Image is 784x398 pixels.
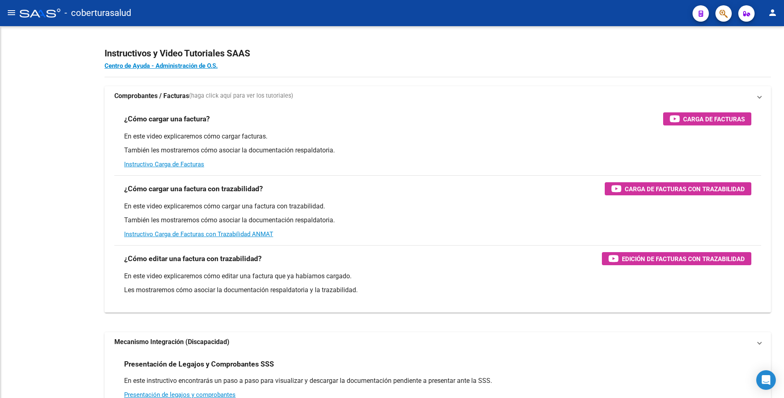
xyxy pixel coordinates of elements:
[605,182,751,195] button: Carga de Facturas con Trazabilidad
[768,8,777,18] mat-icon: person
[683,114,745,124] span: Carga de Facturas
[124,202,751,211] p: En este video explicaremos cómo cargar una factura con trazabilidad.
[124,376,751,385] p: En este instructivo encontrarás un paso a paso para visualizar y descargar la documentación pendi...
[663,112,751,125] button: Carga de Facturas
[189,92,293,101] span: (haga click aquí para ver los tutoriales)
[105,62,218,69] a: Centro de Ayuda - Administración de O.S.
[756,370,776,390] div: Open Intercom Messenger
[124,183,263,195] h3: ¿Cómo cargar una factura con trazabilidad?
[7,8,16,18] mat-icon: menu
[124,286,751,295] p: Les mostraremos cómo asociar la documentación respaldatoria y la trazabilidad.
[124,146,751,155] p: También les mostraremos cómo asociar la documentación respaldatoria.
[114,92,189,101] strong: Comprobantes / Facturas
[622,254,745,264] span: Edición de Facturas con Trazabilidad
[124,113,210,125] h3: ¿Cómo cargar una factura?
[124,253,262,264] h3: ¿Cómo editar una factura con trazabilidad?
[124,230,273,238] a: Instructivo Carga de Facturas con Trazabilidad ANMAT
[124,161,204,168] a: Instructivo Carga de Facturas
[105,86,771,106] mat-expansion-panel-header: Comprobantes / Facturas(haga click aquí para ver los tutoriales)
[602,252,751,265] button: Edición de Facturas con Trazabilidad
[114,338,229,347] strong: Mecanismo Integración (Discapacidad)
[124,132,751,141] p: En este video explicaremos cómo cargar facturas.
[124,272,751,281] p: En este video explicaremos cómo editar una factura que ya habíamos cargado.
[105,332,771,352] mat-expansion-panel-header: Mecanismo Integración (Discapacidad)
[124,216,751,225] p: También les mostraremos cómo asociar la documentación respaldatoria.
[124,358,274,370] h3: Presentación de Legajos y Comprobantes SSS
[65,4,131,22] span: - coberturasalud
[105,46,771,61] h2: Instructivos y Video Tutoriales SAAS
[105,106,771,313] div: Comprobantes / Facturas(haga click aquí para ver los tutoriales)
[625,184,745,194] span: Carga de Facturas con Trazabilidad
